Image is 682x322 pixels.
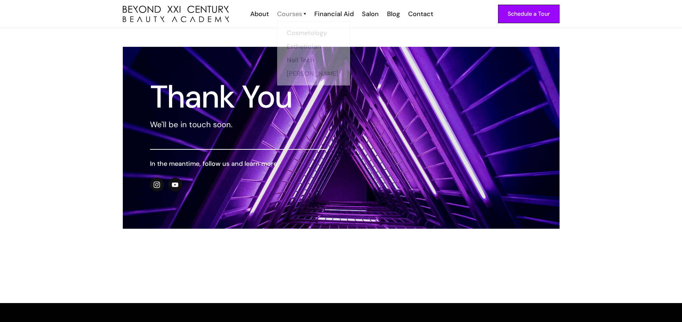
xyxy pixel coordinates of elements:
[246,9,272,19] a: About
[357,9,382,19] a: Salon
[287,26,340,40] a: Cosmetology
[250,9,269,19] div: About
[277,9,302,19] div: Courses
[123,6,229,23] img: beyond 21st century beauty academy logo
[498,5,560,23] a: Schedule a Tour
[382,9,403,19] a: Blog
[310,9,357,19] a: Financial Aid
[277,9,306,19] a: Courses
[287,67,340,80] a: [PERSON_NAME]
[508,9,550,19] div: Schedule a Tour
[287,53,340,67] a: Nail Tech
[150,119,327,130] p: We'll be in touch soon.
[150,84,327,110] h1: Thank You
[314,9,354,19] div: Financial Aid
[287,40,340,53] a: Esthetician
[408,9,433,19] div: Contact
[387,9,400,19] div: Blog
[277,19,350,83] nav: Courses
[362,9,379,19] div: Salon
[403,9,437,19] a: Contact
[123,6,229,23] a: home
[150,159,327,168] h6: In the meantime, follow us and learn more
